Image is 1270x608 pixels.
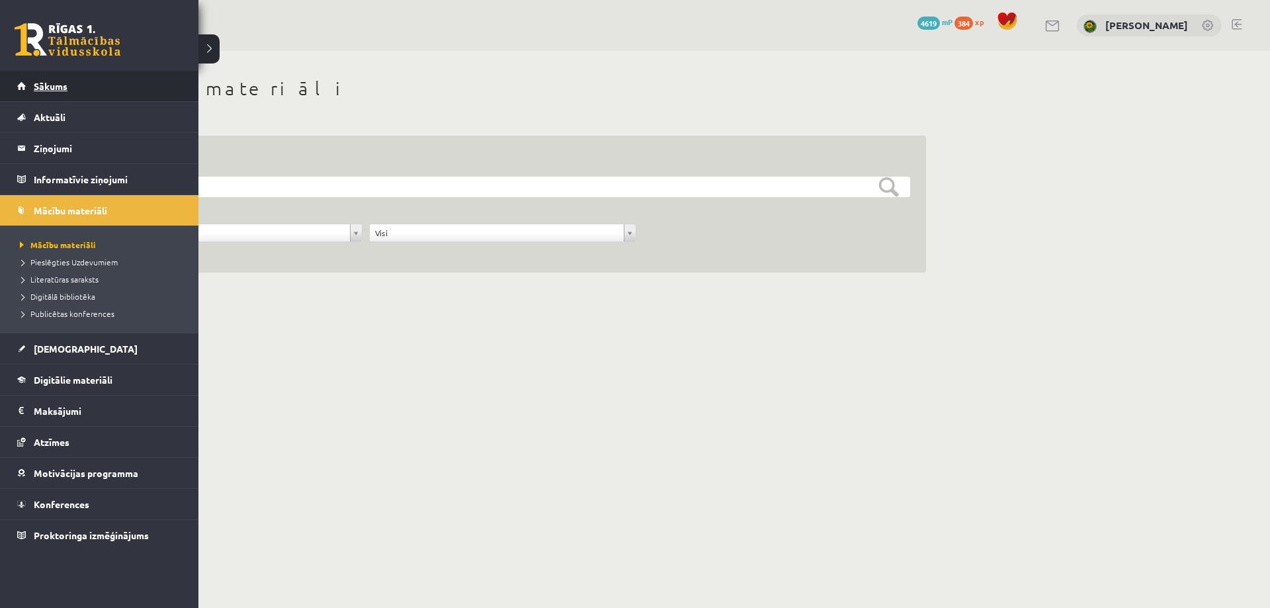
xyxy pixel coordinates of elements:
[370,224,636,241] a: Visi
[954,17,973,30] span: 384
[975,17,984,27] span: xp
[954,17,990,27] a: 384 xp
[34,396,182,426] legend: Maksājumi
[17,365,182,395] a: Digitālie materiāli
[96,224,362,241] a: Jebkuram priekšmetam
[17,308,185,320] a: Publicētas konferences
[34,204,107,216] span: Mācību materiāli
[17,427,182,457] a: Atzīmes
[95,152,894,169] h3: Filtrs
[17,274,99,284] span: Literatūras saraksts
[17,257,118,267] span: Pieslēgties Uzdevumiem
[17,290,185,302] a: Digitālā bibliotēka
[917,17,940,30] span: 4619
[101,224,345,241] span: Jebkuram priekšmetam
[1083,20,1097,33] img: Krists Ozols
[917,17,952,27] a: 4619 mP
[34,164,182,195] legend: Informatīvie ziņojumi
[17,489,182,519] a: Konferences
[17,195,182,226] a: Mācību materiāli
[17,291,95,302] span: Digitālā bibliotēka
[34,498,89,510] span: Konferences
[17,458,182,488] a: Motivācijas programma
[17,520,182,550] a: Proktoringa izmēģinājums
[34,111,65,123] span: Aktuāli
[17,256,185,268] a: Pieslēgties Uzdevumiem
[34,80,67,92] span: Sākums
[34,343,138,355] span: [DEMOGRAPHIC_DATA]
[17,71,182,101] a: Sākums
[17,239,185,251] a: Mācību materiāli
[1105,19,1188,32] a: [PERSON_NAME]
[34,467,138,479] span: Motivācijas programma
[79,77,926,100] h1: Mācību materiāli
[17,102,182,132] a: Aktuāli
[34,436,69,448] span: Atzīmes
[34,374,112,386] span: Digitālie materiāli
[17,239,96,250] span: Mācību materiāli
[375,224,618,241] span: Visi
[17,333,182,364] a: [DEMOGRAPHIC_DATA]
[17,133,182,163] a: Ziņojumi
[17,396,182,426] a: Maksājumi
[942,17,952,27] span: mP
[17,164,182,195] a: Informatīvie ziņojumi
[17,273,185,285] a: Literatūras saraksts
[34,133,182,163] legend: Ziņojumi
[15,23,120,56] a: Rīgas 1. Tālmācības vidusskola
[17,308,114,319] span: Publicētas konferences
[34,529,149,541] span: Proktoringa izmēģinājums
